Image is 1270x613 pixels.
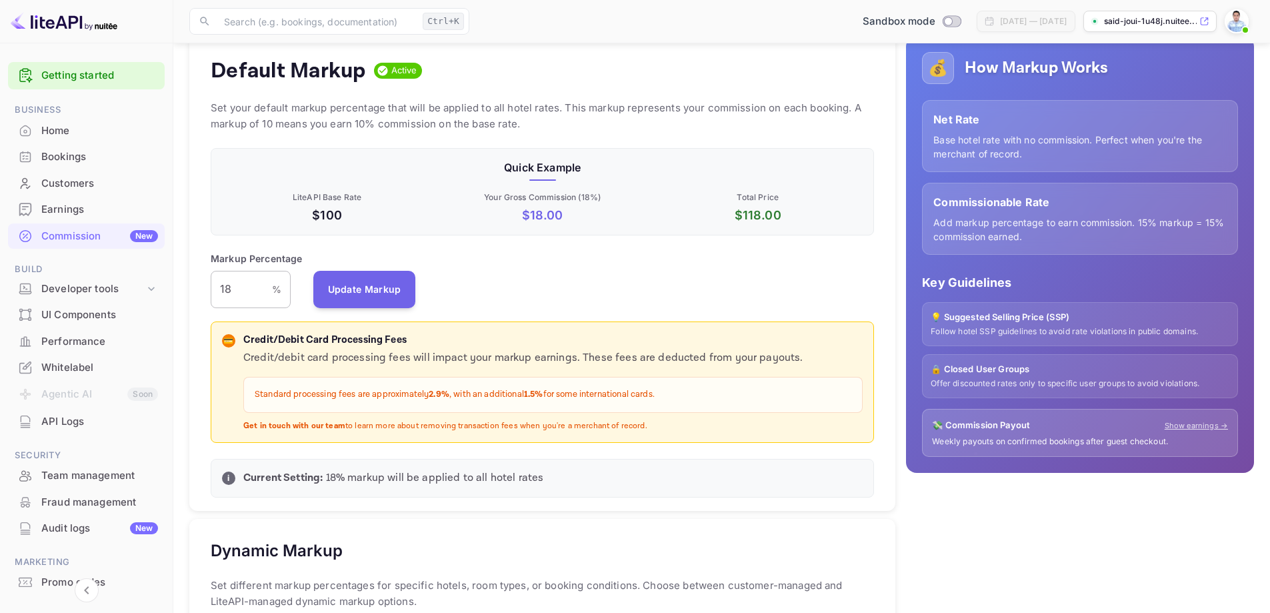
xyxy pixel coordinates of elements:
[8,463,165,489] div: Team management
[8,197,165,223] div: Earnings
[8,409,165,435] div: API Logs
[243,470,863,486] p: 18 % markup will be applied to all hotel rates
[243,421,345,431] strong: Get in touch with our team
[8,144,165,170] div: Bookings
[8,171,165,195] a: Customers
[423,13,464,30] div: Ctrl+K
[8,171,165,197] div: Customers
[8,144,165,169] a: Bookings
[243,350,863,366] p: Credit/debit card processing fees will impact your markup earnings. These fees are deducted from ...
[932,436,1228,448] p: Weekly payouts on confirmed bookings after guest checkout.
[272,282,281,296] p: %
[8,448,165,463] span: Security
[8,329,165,354] a: Performance
[931,378,1229,390] p: Offer discounted rates only to specific user groups to avoid violations.
[41,149,158,165] div: Bookings
[8,223,165,249] div: CommissionNew
[222,206,432,224] p: $100
[8,277,165,301] div: Developer tools
[931,326,1229,338] p: Follow hotel SSP guidelines to avoid rate violations in public domains.
[227,472,229,484] p: i
[928,56,948,80] p: 💰
[653,191,863,203] p: Total Price
[8,223,165,248] a: CommissionNew
[41,521,158,536] div: Audit logs
[41,495,158,510] div: Fraud management
[932,419,1030,432] p: 💸 Commission Payout
[8,516,165,542] div: Audit logsNew
[933,194,1227,210] p: Commissionable Rate
[922,273,1238,291] p: Key Guidelines
[437,206,647,224] p: $ 18.00
[130,230,158,242] div: New
[8,490,165,516] div: Fraud management
[41,229,158,244] div: Commission
[41,360,158,376] div: Whitelabel
[130,522,158,534] div: New
[243,471,323,485] strong: Current Setting:
[243,421,863,432] p: to learn more about removing transaction fees when you're a merchant of record.
[8,197,165,221] a: Earnings
[8,62,165,89] div: Getting started
[8,355,165,381] div: Whitelabel
[8,555,165,570] span: Marketing
[8,570,165,596] div: Promo codes
[8,118,165,144] div: Home
[41,575,158,590] div: Promo codes
[211,251,303,265] p: Markup Percentage
[8,302,165,327] a: UI Components
[429,389,449,400] strong: 2.9%
[524,389,543,400] strong: 1.5%
[8,490,165,514] a: Fraud management
[222,159,863,175] p: Quick Example
[41,334,158,350] div: Performance
[1000,15,1067,27] div: [DATE] — [DATE]
[41,468,158,484] div: Team management
[863,14,935,29] span: Sandbox mode
[41,202,158,217] div: Earnings
[8,516,165,540] a: Audit logsNew
[8,570,165,594] a: Promo codes
[41,123,158,139] div: Home
[211,57,366,84] h4: Default Markup
[41,68,158,83] a: Getting started
[8,463,165,488] a: Team management
[41,414,158,430] div: API Logs
[1226,11,1247,32] img: Said Joui
[965,57,1108,79] h5: How Markup Works
[211,540,343,562] h5: Dynamic Markup
[8,329,165,355] div: Performance
[933,111,1227,127] p: Net Rate
[8,262,165,277] span: Build
[8,409,165,434] a: API Logs
[11,11,117,32] img: LiteAPI logo
[216,8,417,35] input: Search (e.g. bookings, documentation)
[41,308,158,323] div: UI Components
[211,271,272,308] input: 0
[1165,420,1228,432] a: Show earnings →
[933,215,1227,243] p: Add markup percentage to earn commission. 15% markup = 15% commission earned.
[243,333,863,348] p: Credit/Debit Card Processing Fees
[437,191,647,203] p: Your Gross Commission ( 18 %)
[933,133,1227,161] p: Base hotel rate with no commission. Perfect when you're the merchant of record.
[931,311,1229,324] p: 💡 Suggested Selling Price (SSP)
[8,302,165,328] div: UI Components
[386,64,423,77] span: Active
[41,281,145,297] div: Developer tools
[222,191,432,203] p: LiteAPI Base Rate
[8,355,165,380] a: Whitelabel
[8,118,165,143] a: Home
[313,271,416,308] button: Update Markup
[211,578,874,610] p: Set different markup percentages for specific hotels, room types, or booking conditions. Choose b...
[653,206,863,224] p: $ 118.00
[211,100,874,132] p: Set your default markup percentage that will be applied to all hotel rates. This markup represent...
[75,578,99,602] button: Collapse navigation
[1104,15,1197,27] p: said-joui-1u48j.nuitee...
[41,176,158,191] div: Customers
[8,103,165,117] span: Business
[223,335,233,347] p: 💳
[857,14,966,29] div: Switch to Production mode
[255,388,851,402] p: Standard processing fees are approximately , with an additional for some international cards.
[931,363,1229,376] p: 🔒 Closed User Groups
